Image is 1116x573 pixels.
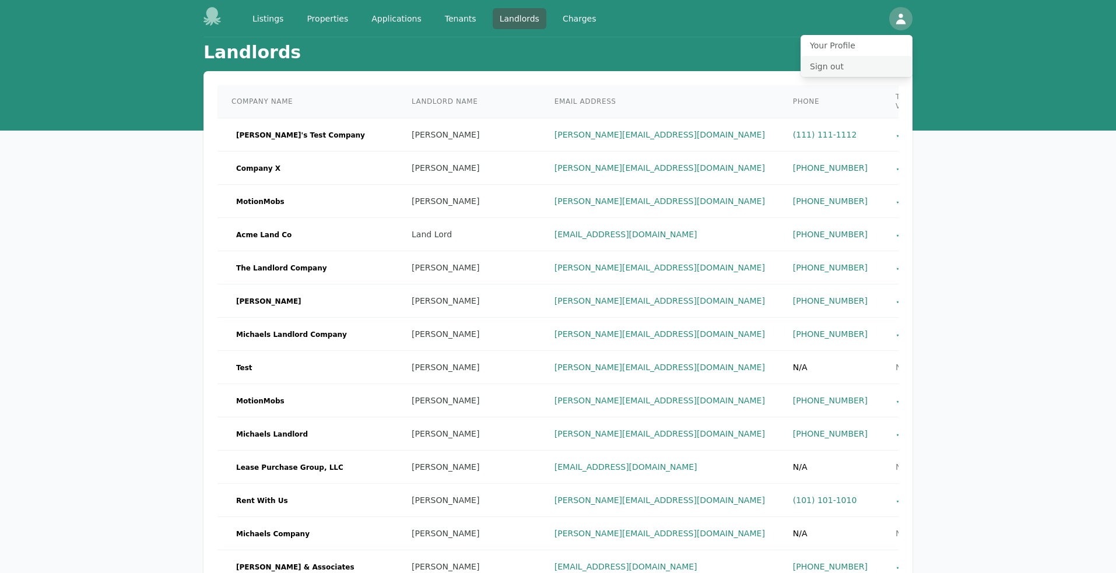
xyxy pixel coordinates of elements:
span: Michaels Landlord [231,428,313,440]
span: Not Verified [896,529,943,538]
span: ✓ Verified [896,296,941,305]
span: ✓ Verified [896,130,941,139]
h1: Landlords [203,42,301,66]
span: ✓ Verified [896,263,941,272]
span: ✓ Verified [896,329,941,339]
td: N/A [779,451,882,484]
td: [PERSON_NAME] [398,417,541,451]
span: ✓ Verified [896,562,941,571]
span: Not Verified [896,363,943,372]
a: [PERSON_NAME][EMAIL_ADDRESS][DOMAIN_NAME] [555,495,765,505]
span: MotionMobs [231,395,289,407]
td: N/A [779,351,882,384]
a: Properties [300,8,355,29]
td: [PERSON_NAME] [398,351,541,384]
td: [PERSON_NAME] [398,284,541,318]
a: Charges [556,8,603,29]
th: Company Name [217,85,398,118]
span: [PERSON_NAME] & Associates [231,561,359,573]
a: [PERSON_NAME][EMAIL_ADDRESS][DOMAIN_NAME] [555,196,765,206]
span: [PERSON_NAME] [231,296,306,307]
span: ✓ Verified [896,495,941,505]
td: [PERSON_NAME] [398,251,541,284]
td: [PERSON_NAME] [398,118,541,152]
span: Rent With Us [231,495,293,507]
a: Tenants [438,8,483,29]
span: Acme Land Co [231,229,296,241]
td: [PERSON_NAME] [398,185,541,218]
span: ✓ Verified [896,429,941,438]
span: ✓ Verified [896,196,941,206]
span: Lease Purchase Group, LLC [231,462,348,473]
a: [PERSON_NAME][EMAIL_ADDRESS][DOMAIN_NAME] [555,163,765,173]
td: N/A [779,517,882,550]
a: [PERSON_NAME][EMAIL_ADDRESS][DOMAIN_NAME] [555,329,765,339]
a: (111) 111-1112 [793,130,857,139]
a: [PHONE_NUMBER] [793,296,868,305]
a: [PERSON_NAME][EMAIL_ADDRESS][DOMAIN_NAME] [555,529,765,538]
span: ✓ Verified [896,396,941,405]
td: [PERSON_NAME] [398,384,541,417]
span: [PERSON_NAME]'s Test Company [231,129,370,141]
a: [PHONE_NUMBER] [793,196,868,206]
a: [PERSON_NAME][EMAIL_ADDRESS][DOMAIN_NAME] [555,429,765,438]
a: [PHONE_NUMBER] [793,263,868,272]
span: MotionMobs [231,196,289,208]
th: Landlord Name [398,85,541,118]
td: Land Lord [398,218,541,251]
a: [PERSON_NAME][EMAIL_ADDRESS][DOMAIN_NAME] [555,296,765,305]
a: (101) 101-1010 [793,495,857,505]
a: [PERSON_NAME][EMAIL_ADDRESS][DOMAIN_NAME] [555,396,765,405]
a: [PHONE_NUMBER] [793,230,868,239]
a: Landlords [493,8,546,29]
a: [EMAIL_ADDRESS][DOMAIN_NAME] [555,562,697,571]
td: [PERSON_NAME] [398,318,541,351]
a: [PERSON_NAME][EMAIL_ADDRESS][DOMAIN_NAME] [555,130,765,139]
span: ✓ Verified [896,230,941,239]
a: [PERSON_NAME][EMAIL_ADDRESS][DOMAIN_NAME] [555,363,765,372]
th: Phone [779,85,882,118]
button: Your Profile [801,35,913,56]
td: [PERSON_NAME] [398,517,541,550]
a: [EMAIL_ADDRESS][DOMAIN_NAME] [555,230,697,239]
th: TransUnion Verified [882,85,960,118]
a: [PHONE_NUMBER] [793,329,868,339]
td: [PERSON_NAME] [398,484,541,517]
button: Sign out [801,56,913,77]
a: [PHONE_NUMBER] [793,562,868,571]
a: [PHONE_NUMBER] [793,429,868,438]
span: The Landlord Company [231,262,332,274]
a: [EMAIL_ADDRESS][DOMAIN_NAME] [555,462,697,472]
span: Michaels Landlord Company [231,329,352,340]
span: Michaels Company [231,528,314,540]
a: Applications [364,8,429,29]
th: Email Address [541,85,779,118]
td: [PERSON_NAME] [398,152,541,185]
span: Company X [231,163,285,174]
a: [PERSON_NAME][EMAIL_ADDRESS][DOMAIN_NAME] [555,263,765,272]
td: [PERSON_NAME] [398,451,541,484]
a: [PHONE_NUMBER] [793,163,868,173]
a: Listings [245,8,290,29]
span: Test [231,362,257,374]
a: [PHONE_NUMBER] [793,396,868,405]
span: ✓ Verified [896,163,941,173]
span: Not Verified [896,462,943,472]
